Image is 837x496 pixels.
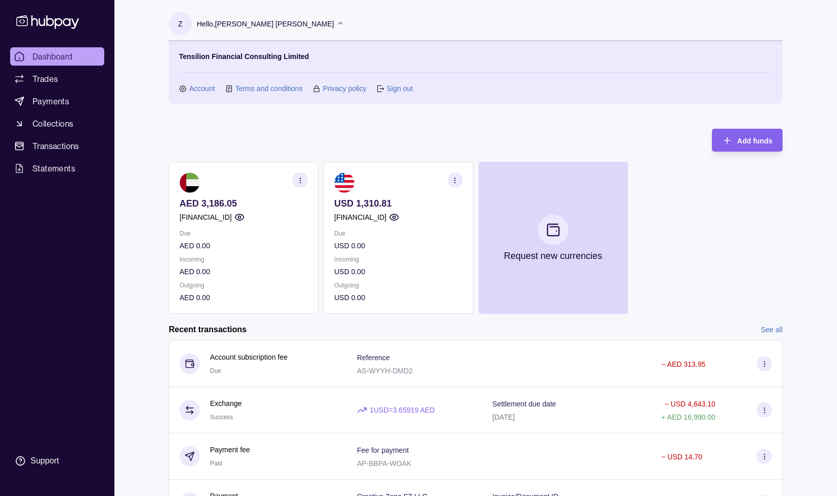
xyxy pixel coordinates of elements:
a: Collections [10,114,104,133]
p: Due [334,228,462,239]
span: Paid [210,460,222,467]
button: Add funds [712,129,783,152]
p: AP-BBPA-WOAK [357,459,411,468]
p: USD 0.00 [334,266,462,277]
span: Dashboard [33,50,73,63]
a: See all [761,324,783,335]
p: [FINANCIAL_ID] [180,212,232,223]
p: AED 0.00 [180,292,308,303]
p: − AED 313.95 [662,360,706,368]
span: Add funds [737,137,772,145]
p: AED 0.00 [180,266,308,277]
button: Request new currencies [479,162,628,314]
h2: Recent transactions [169,324,247,335]
a: Statements [10,159,104,178]
p: − USD 14.70 [662,453,703,461]
p: USD 1,310.81 [334,198,462,209]
p: [FINANCIAL_ID] [334,212,386,223]
p: USD 0.00 [334,240,462,251]
img: ae [180,172,200,193]
p: Fee for payment [357,446,409,454]
span: Success [210,414,233,421]
a: Trades [10,70,104,88]
p: Incoming [334,254,462,265]
p: [DATE] [492,413,515,421]
p: Account subscription fee [210,352,288,363]
a: Transactions [10,137,104,155]
a: Sign out [386,83,412,94]
span: Transactions [33,140,79,152]
p: Due [180,228,308,239]
p: Exchange [210,398,242,409]
a: Terms and conditions [235,83,303,94]
span: Trades [33,73,58,85]
p: AED 3,186.05 [180,198,308,209]
span: Statements [33,162,75,174]
div: Support [31,455,59,466]
p: Request new currencies [504,250,602,261]
a: Support [10,450,104,472]
a: Dashboard [10,47,104,66]
p: Tensilion Financial Consulting Limited [179,51,309,62]
p: − USD 4,643.10 [665,400,715,408]
p: Reference [357,354,390,362]
p: Payment fee [210,444,250,455]
span: Collections [33,118,73,130]
img: us [334,172,354,193]
p: Z [178,18,183,30]
p: Hello, [PERSON_NAME] [PERSON_NAME] [197,18,334,30]
p: 1 USD = 3.65919 AED [370,404,435,416]
p: Incoming [180,254,308,265]
p: + AED 16,990.00 [662,413,715,421]
p: Settlement due date [492,400,556,408]
a: Privacy policy [323,83,367,94]
p: AED 0.00 [180,240,308,251]
span: Due [210,367,221,374]
span: Payments [33,95,69,107]
p: Outgoing [180,280,308,291]
p: USD 0.00 [334,292,462,303]
a: Account [189,83,215,94]
a: Payments [10,92,104,110]
p: AS-WYYH-DMD2 [357,367,413,375]
p: Outgoing [334,280,462,291]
